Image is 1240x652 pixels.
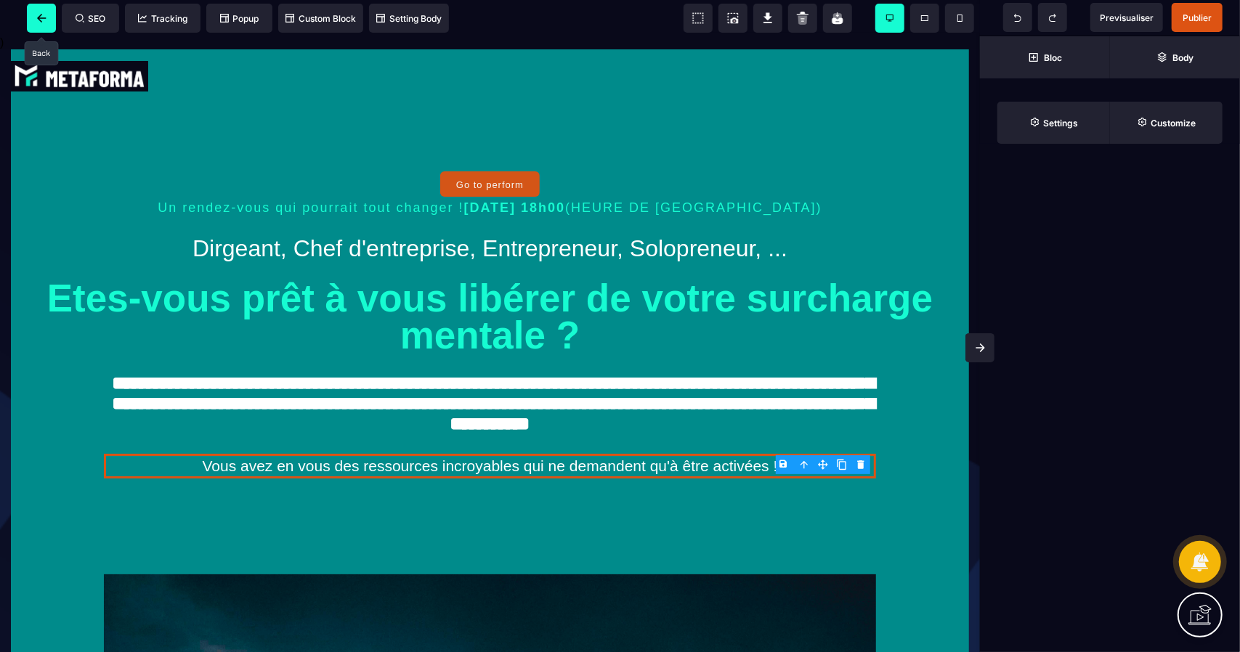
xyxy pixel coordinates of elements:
[1090,3,1163,32] span: Preview
[36,160,944,183] p: Un rendez-vous qui pourrait tout changer ! (HEURE DE [GEOGRAPHIC_DATA])
[104,195,876,229] text: Dirgeant, Chef d'entreprise, Entrepreneur, Solopreneur, ...
[1183,12,1212,23] span: Publier
[1110,36,1240,78] span: Open Layer Manager
[138,13,187,24] span: Tracking
[104,417,876,442] text: Vous avez en vous des ressources incroyables qui ne demandent qu'à être activées !
[376,13,442,24] span: Setting Body
[440,135,540,160] button: Go to perform
[1110,102,1223,144] span: Open Style Manager
[980,36,1110,78] span: Open Blocks
[11,25,148,55] img: abe9e435164421cb06e33ef15842a39e_e5ef653356713f0d7dd3797ab850248d_Capture_d%E2%80%99e%CC%81cran_2...
[718,4,747,33] span: Screenshot
[1100,12,1154,23] span: Previsualiser
[1044,52,1062,63] strong: Bloc
[76,13,106,24] span: SEO
[684,4,713,33] span: View components
[285,13,356,24] span: Custom Block
[464,164,566,179] span: [DATE] 18h00
[1172,52,1194,63] strong: Body
[220,13,259,24] span: Popup
[1043,118,1078,129] strong: Settings
[997,102,1110,144] span: Settings
[1151,118,1196,129] strong: Customize
[36,240,944,321] p: Etes-vous prêt à vous libérer de votre surcharge mentale ?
